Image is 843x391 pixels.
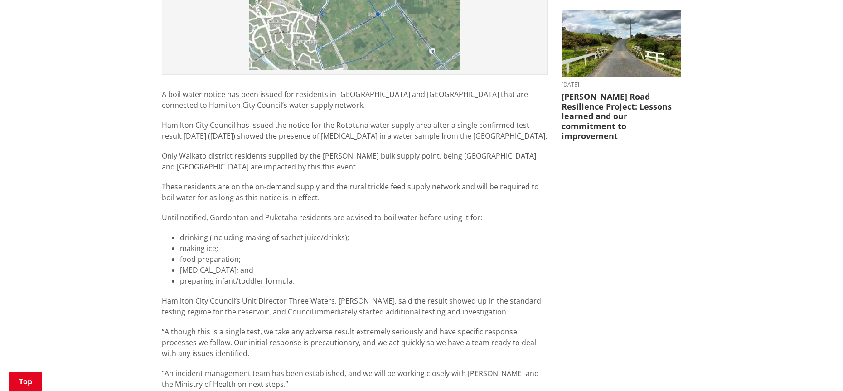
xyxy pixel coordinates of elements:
li: preparing infant/toddler formula. [180,275,548,286]
li: [MEDICAL_DATA]; and [180,265,548,275]
p: A boil water notice has been issued for residents in [GEOGRAPHIC_DATA] and [GEOGRAPHIC_DATA] that... [162,89,548,111]
p: Hamilton City Council’s Unit Director Three Waters, [PERSON_NAME], said the result showed up in t... [162,295,548,317]
p: Hamilton City Council has issued the notice for the Rototuna water supply area after a single con... [162,120,548,141]
p: Until notified, Gordonton and Puketaha residents are advised to boil water before using it for: [162,212,548,223]
span: Only Waikato district residents supplied by the [PERSON_NAME] bulk supply point, being [GEOGRAPHI... [162,151,536,172]
p: “Although this is a single test, we take any adverse result extremely seriously and have specific... [162,326,548,359]
iframe: Messenger Launcher [801,353,834,386]
time: [DATE] [562,82,681,87]
p: These residents are on the on-demand supply and the rural trickle feed supply network and will be... [162,181,548,203]
a: Top [9,372,42,391]
a: [DATE] [PERSON_NAME] Road Resilience Project: Lessons learned and our commitment to improvement [562,10,681,141]
li: food preparation; [180,254,548,265]
li: making ice; [180,243,548,254]
li: drinking (including making of sachet juice/drinks); [180,232,548,243]
img: PR-21222 Huia Road Relience Munro Road Bridge [562,10,681,78]
h3: [PERSON_NAME] Road Resilience Project: Lessons learned and our commitment to improvement [562,92,681,141]
p: “An incident management team has been established, and we will be working closely with [PERSON_NA... [162,368,548,390]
